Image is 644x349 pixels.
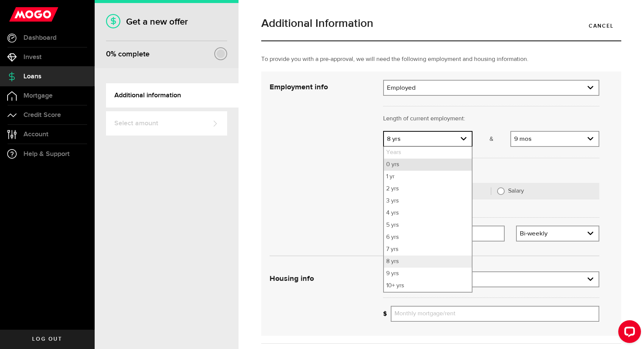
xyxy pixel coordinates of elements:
[384,272,599,287] a: expand select
[511,132,599,146] a: expand select
[23,151,70,157] span: Help & Support
[612,317,644,349] iframe: LiveChat chat widget
[383,166,599,175] p: How are you paid?
[23,73,41,80] span: Loans
[384,81,599,95] a: expand select
[497,187,505,195] input: Salary
[106,50,111,59] span: 0
[384,183,471,195] li: 2 yrs
[384,219,471,231] li: 5 yrs
[383,114,599,123] p: Length of current employment:
[23,92,53,99] span: Mortgage
[23,131,48,138] span: Account
[384,268,471,280] li: 9 yrs
[384,207,471,219] li: 4 yrs
[23,54,42,61] span: Invest
[517,226,599,241] a: expand select
[384,256,471,268] li: 8 yrs
[106,83,239,108] a: Additional information
[384,231,471,243] li: 6 yrs
[384,146,471,159] li: Years
[508,187,594,195] label: Salary
[23,34,56,41] span: Dashboard
[32,337,62,342] span: Log out
[384,132,471,146] a: expand select
[384,195,471,207] li: 3 yrs
[261,55,621,64] p: To provide you with a pre-approval, we will need the following employment and housing information.
[270,275,314,282] strong: Housing info
[384,171,471,183] li: 1 yr
[261,18,621,29] h1: Additional Information
[106,16,227,27] h1: Get a new offer
[23,112,61,118] span: Credit Score
[384,243,471,256] li: 7 yrs
[472,135,510,144] p: &
[581,18,621,34] a: Cancel
[270,83,328,91] strong: Employment info
[384,280,471,292] li: 10+ yrs
[106,111,227,136] a: Select amount
[106,47,150,61] div: % complete
[384,159,471,171] li: 0 yrs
